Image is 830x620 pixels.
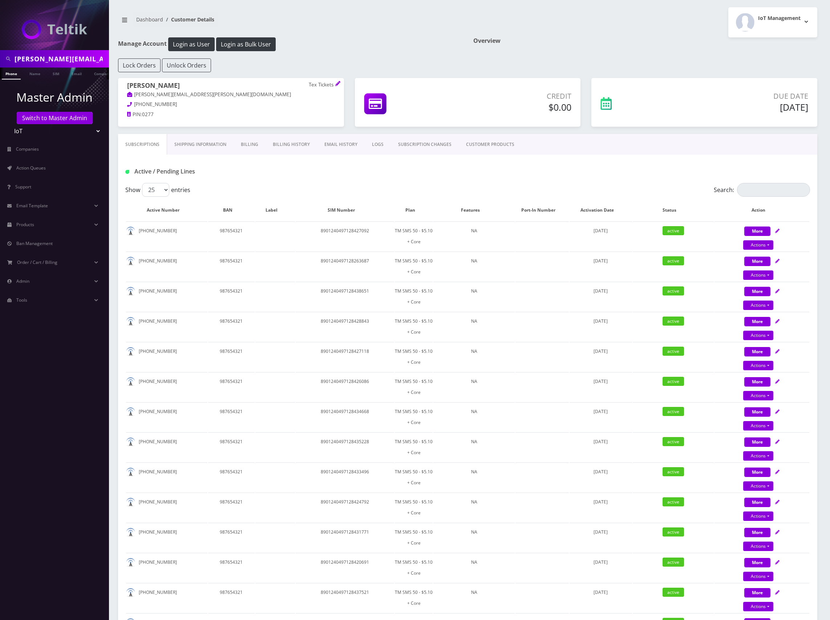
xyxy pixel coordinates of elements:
span: [DATE] [594,589,608,595]
td: [PHONE_NUMBER] [126,432,207,462]
img: IoT [22,20,87,39]
td: TM SMS 50 - $5.10 + Core [395,523,433,552]
span: active [663,347,684,356]
a: Actions [743,270,773,280]
td: [PHONE_NUMBER] [126,342,207,371]
img: default.png [126,347,135,356]
h1: Manage Account [118,37,462,51]
td: [PHONE_NUMBER] [126,583,207,612]
span: Order / Cart / Billing [17,259,57,265]
td: 987654321 [208,372,255,401]
a: Actions [743,511,773,521]
span: Companies [16,146,39,152]
td: 8901240497128427118 [296,342,394,371]
a: Actions [743,301,773,310]
h1: Active / Pending Lines [125,168,346,175]
img: default.png [126,588,135,597]
td: 987654321 [208,583,255,612]
a: LOGS [365,134,391,155]
td: 8901240497128424792 [296,493,394,522]
span: Email Template [16,203,48,209]
td: TM SMS 50 - $5.10 + Core [395,252,433,281]
td: 8901240497128437521 [296,583,394,612]
td: 987654321 [208,432,255,462]
button: More [744,347,770,356]
td: 987654321 [208,493,255,522]
td: NA [433,432,515,462]
th: Plan: activate to sort column ascending [395,200,433,221]
span: Products [16,221,34,228]
img: Active / Pending Lines [125,170,129,174]
a: Actions [743,240,773,250]
a: Actions [743,391,773,400]
span: active [663,437,684,446]
th: Activation Date: activate to sort column ascending [570,200,632,221]
a: Actions [743,451,773,461]
td: 987654321 [208,312,255,341]
span: active [663,256,684,265]
td: 8901240497128427092 [296,221,394,251]
td: 987654321 [208,252,255,281]
label: Search: [714,183,810,197]
span: [DATE] [594,529,608,535]
button: Login as Bulk User [216,37,276,51]
td: [PHONE_NUMBER] [126,523,207,552]
h1: [PERSON_NAME] [127,82,335,91]
td: NA [433,462,515,492]
button: More [744,227,770,236]
td: 8901240497128435228 [296,432,394,462]
span: active [663,226,684,235]
span: [DATE] [594,288,608,294]
span: Admin [16,278,29,284]
a: Phone [2,68,21,79]
button: Unlock Orders [162,58,211,72]
th: BAN: activate to sort column ascending [208,200,255,221]
span: [DATE] [594,348,608,354]
span: active [663,317,684,326]
img: default.png [126,227,135,236]
button: More [744,498,770,507]
td: 8901240497128431771 [296,523,394,552]
img: default.png [126,437,135,446]
img: default.png [126,528,135,537]
td: TM SMS 50 - $5.10 + Core [395,402,433,432]
td: TM SMS 50 - $5.10 + Core [395,462,433,492]
td: NA [433,342,515,371]
span: active [663,527,684,537]
td: 8901240497128438651 [296,282,394,311]
img: default.png [126,317,135,326]
th: Action: activate to sort column ascending [714,200,809,221]
th: Status: activate to sort column ascending [633,200,714,221]
td: TM SMS 50 - $5.10 + Core [395,312,433,341]
td: TM SMS 50 - $5.10 + Core [395,372,433,401]
td: 987654321 [208,402,255,432]
a: EMAIL HISTORY [317,134,365,155]
td: 8901240497128426086 [296,372,394,401]
button: More [744,468,770,477]
a: Subscriptions [118,134,167,155]
td: TM SMS 50 - $5.10 + Core [395,432,433,462]
a: Actions [743,602,773,611]
span: [DATE] [594,408,608,415]
button: More [744,528,770,537]
img: default.png [126,558,135,567]
td: 8901240497128433496 [296,462,394,492]
td: 987654321 [208,462,255,492]
td: 8901240497128434668 [296,402,394,432]
a: Actions [743,331,773,340]
span: Ban Management [16,240,53,246]
h1: Overview [473,37,818,44]
button: More [744,287,770,296]
a: PIN: [127,111,142,118]
span: [DATE] [594,559,608,565]
td: NA [433,523,515,552]
a: [PERSON_NAME][EMAIL_ADDRESS][PERSON_NAME][DOMAIN_NAME] [127,91,291,98]
th: Features: activate to sort column ascending [433,200,515,221]
a: Shipping Information [167,134,234,155]
td: 987654321 [208,553,255,582]
td: NA [433,221,515,251]
td: 987654321 [208,523,255,552]
p: Credit [455,91,571,102]
span: active [663,497,684,506]
th: Active Number: activate to sort column ascending [126,200,207,221]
